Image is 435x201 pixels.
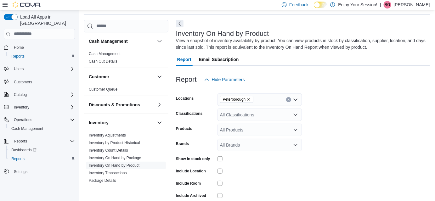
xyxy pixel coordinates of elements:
a: Cash Management [89,52,121,56]
span: Operations [14,117,32,122]
button: Users [1,64,77,73]
span: Reports [11,137,75,145]
button: Open list of options [293,97,298,102]
span: Reports [9,155,75,163]
a: Settings [11,168,30,176]
span: Hide Parameters [212,76,245,83]
span: Load All Apps in [GEOGRAPHIC_DATA] [18,14,75,26]
p: | [380,1,381,8]
h3: Inventory On Hand by Product [176,30,269,37]
button: Cash Management [89,38,155,44]
button: Home [1,43,77,52]
button: Reports [6,52,77,61]
span: Inventory On Hand by Package [89,155,141,160]
a: Home [11,44,26,51]
a: Reports [9,53,27,60]
a: Reports [9,155,27,163]
span: Reports [9,53,75,60]
label: Include Location [176,169,206,174]
span: Reports [11,156,25,161]
button: Remove Peterborough from selection in this group [247,98,251,101]
span: Report [177,53,191,66]
button: Reports [6,154,77,163]
button: Catalog [11,91,29,98]
a: Inventory Transactions [89,171,127,175]
button: Open list of options [293,127,298,132]
button: Customer [156,73,163,81]
p: [PERSON_NAME] [394,1,430,8]
span: Inventory by Product Historical [89,140,140,145]
a: Customer Queue [89,87,117,92]
span: Dashboards [11,148,37,153]
span: Users [14,66,24,71]
label: Classifications [176,111,203,116]
span: Catalog [11,91,75,98]
h3: Customer [89,74,109,80]
span: Home [11,43,75,51]
a: Inventory Count Details [89,148,128,153]
div: Cash Management [84,50,168,68]
div: View a snapshot of inventory availability by product. You can view products in stock by classific... [176,37,427,51]
span: Peterborough [223,96,246,103]
a: Cash Management [9,125,46,132]
span: Reports [14,139,27,144]
a: Package Details [89,178,116,183]
span: Cash Management [9,125,75,132]
input: Dark Mode [314,2,327,8]
a: Inventory On Hand by Product [89,163,139,168]
span: Settings [11,168,75,176]
span: Inventory [14,105,29,110]
span: Inventory Adjustments [89,133,126,138]
button: Operations [1,115,77,124]
button: Settings [1,167,77,176]
span: Home [14,45,24,50]
button: Reports [1,137,77,146]
span: Customers [11,78,75,86]
span: Dashboards [9,146,75,154]
label: Locations [176,96,194,101]
span: Operations [11,116,75,124]
button: Open list of options [293,112,298,117]
span: Package Details [89,178,116,183]
button: Cash Management [6,124,77,133]
span: Peterborough [220,96,254,103]
button: Reports [11,137,30,145]
button: Next [176,20,184,27]
span: Cash Management [89,51,121,56]
a: Dashboards [9,146,39,154]
h3: Cash Management [89,38,128,44]
a: Inventory by Product Historical [89,141,140,145]
button: Inventory [156,119,163,126]
button: Operations [11,116,35,124]
span: Email Subscription [199,53,239,66]
button: Open list of options [293,142,298,148]
h3: Discounts & Promotions [89,102,140,108]
h3: Report [176,76,197,83]
button: Inventory [1,103,77,112]
a: Inventory On Hand by Package [89,156,141,160]
label: Brands [176,141,189,146]
span: Feedback [289,2,308,8]
span: RG [385,1,390,8]
span: Cash Management [11,126,43,131]
a: Dashboards [6,146,77,154]
span: Inventory Transactions [89,170,127,176]
button: Customers [1,77,77,86]
button: Cash Management [156,37,163,45]
a: Cash Out Details [89,59,117,64]
button: Discounts & Promotions [89,102,155,108]
button: Users [11,65,26,73]
h3: Inventory [89,120,109,126]
span: Users [11,65,75,73]
a: Customers [11,78,35,86]
button: Hide Parameters [202,73,247,86]
nav: Complex example [4,40,75,193]
label: Include Archived [176,193,206,198]
label: Include Room [176,181,201,186]
label: Products [176,126,192,131]
div: Ryan Grieger [384,1,391,8]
